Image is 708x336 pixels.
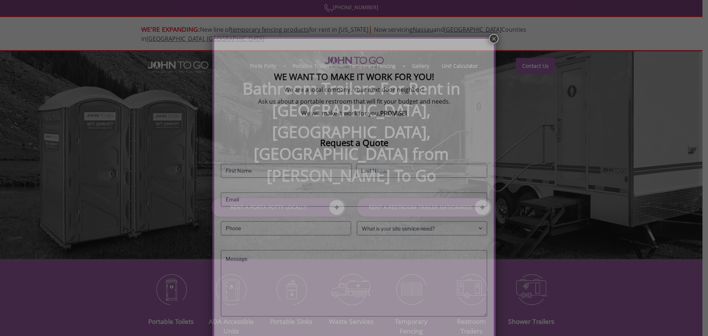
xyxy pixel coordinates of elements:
[221,109,487,117] p: We will make it work for you,
[221,97,487,105] p: Ask us about a portable restroom that will fit your budget and needs.
[221,86,487,94] p: We are a local company. Your next door neighbor!
[320,136,388,149] strong: Request a Quote
[274,70,434,83] strong: We Want To Make It Work For You!
[489,34,499,44] button: Close
[324,56,384,68] img: logo of viptogo
[356,164,487,178] input: Last Name
[380,109,407,117] b: PROMISE!
[221,193,487,207] input: Email
[221,221,351,235] input: Phone
[221,164,352,178] input: First Name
